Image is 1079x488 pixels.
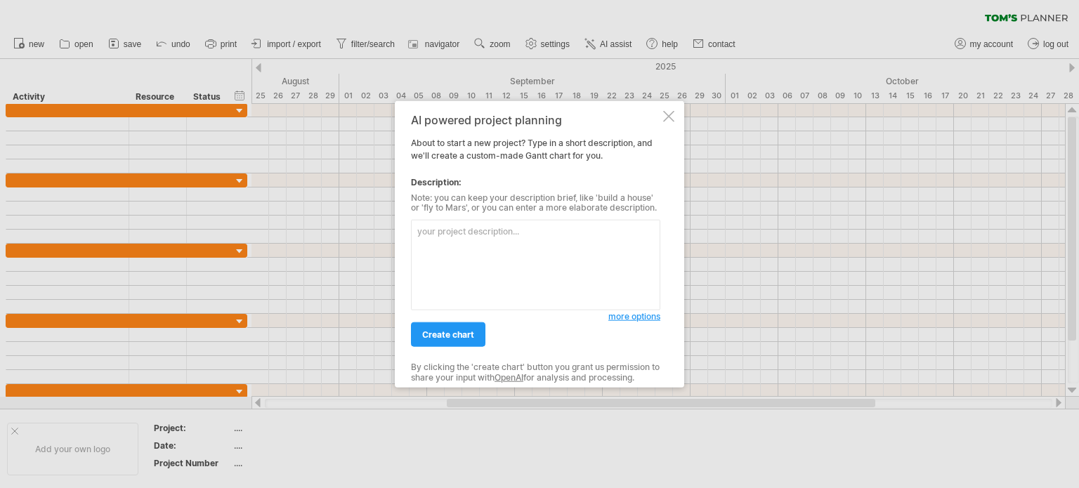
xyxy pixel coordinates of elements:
a: more options [608,310,660,323]
a: OpenAI [495,371,523,382]
span: more options [608,311,660,322]
div: About to start a new project? Type in a short description, and we'll create a custom-made Gantt c... [411,113,660,375]
a: create chart [411,322,485,347]
div: By clicking the 'create chart' button you grant us permission to share your input with for analys... [411,362,660,383]
span: create chart [422,329,474,340]
div: AI powered project planning [411,113,660,126]
div: Description: [411,176,660,188]
div: Note: you can keep your description brief, like 'build a house' or 'fly to Mars', or you can ente... [411,192,660,213]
